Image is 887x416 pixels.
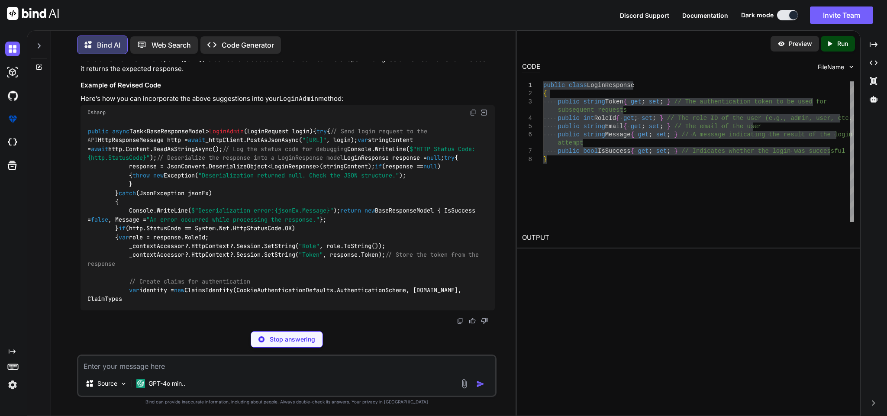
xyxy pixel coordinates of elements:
span: public [88,127,109,135]
span: // Create claims for authentication [129,277,250,285]
span: "Role" [299,242,319,250]
span: ; [649,148,652,155]
span: public [558,98,580,105]
span: set [656,131,667,138]
div: 3 [522,98,532,106]
span: Message [605,131,631,138]
div: 1 [522,81,532,90]
span: FileName [818,63,844,71]
span: // The email of the user [674,123,762,130]
span: return [340,207,361,215]
span: catch [119,189,136,197]
img: Bind AI [7,7,59,20]
span: public [543,82,565,89]
span: "Deserialization returned null. Check the JSON structure." [198,171,399,179]
p: Here’s how you can incorporate the above suggestions into your method: [81,94,494,104]
img: Open in Browser [480,109,488,116]
span: // Deserialize the response into a LoginResponse model [157,154,344,161]
span: public [558,123,580,130]
span: { [543,90,547,97]
span: Email [605,123,623,130]
p: Web Search [152,40,191,50]
span: { [631,148,634,155]
span: { [623,123,627,130]
span: set [649,123,660,130]
span: class [569,82,587,89]
span: { [631,131,634,138]
span: async [112,127,129,135]
img: GPT-4o mini [136,379,145,388]
span: Discord Support [620,12,669,19]
span: {jsonEx.Message} [274,207,330,215]
span: string [583,98,605,105]
img: chevron down [848,63,855,71]
img: darkChat [5,42,20,56]
span: } [667,98,671,105]
span: throw [132,171,150,179]
span: ; [642,98,645,105]
div: 6 [522,131,532,139]
img: preview [777,40,785,48]
span: { [616,115,619,122]
span: Token [605,98,623,105]
span: LoginResponse [587,82,634,89]
img: icon [476,380,485,388]
img: Pick Models [120,380,127,387]
span: } [543,156,547,163]
span: $"HTTP Status Code: " [87,145,475,161]
span: set [656,148,667,155]
span: get [631,123,642,130]
span: subsequent requests [558,106,627,113]
span: // Send login request to the API [87,127,431,144]
span: ; [667,148,671,155]
p: Source [97,379,117,388]
span: if [119,225,126,232]
span: ; [649,131,652,138]
span: get [623,115,634,122]
span: $"Deserialization error: " [191,207,333,215]
span: // The authentication token to be used for [674,98,827,105]
div: 2 [522,90,532,98]
span: try [316,127,327,135]
span: set [649,98,660,105]
img: premium [5,112,20,126]
span: get [631,98,642,105]
div: CODE [522,62,540,72]
span: null [427,154,441,161]
span: } [674,131,678,138]
span: Task<BaseResponseModel> ( ) [88,127,313,135]
code: LoginAdmin [279,94,318,103]
span: } [660,115,663,122]
img: copy [457,317,464,324]
span: RoleId [594,115,616,122]
p: Code Generator [222,40,274,50]
button: Documentation [682,11,728,20]
span: bool [583,148,598,155]
span: {http.StatusCode} [87,154,146,161]
span: Csharp [87,109,106,116]
span: new [174,286,184,294]
span: await [188,136,205,144]
span: // Indicates whether the login was successful [681,148,845,155]
span: string [583,123,605,130]
img: darkAi-studio [5,65,20,80]
div: 5 [522,123,532,131]
span: if [375,163,382,171]
span: ; [667,131,671,138]
button: Discord Support [620,11,669,20]
h3: Example of Revised Code [81,81,494,90]
span: false [91,216,108,223]
span: "[URL]" [302,136,326,144]
span: Dark mode [741,11,774,19]
span: ; [652,115,656,122]
span: get [638,148,649,155]
img: githubDark [5,88,20,103]
img: cloudideIcon [5,135,20,150]
p: Preview [789,39,812,48]
span: ; [642,123,645,130]
span: // A message indicating the result of the login [681,131,852,138]
button: Invite Team [810,6,873,24]
code: { { HttpResponseMessage http = _httpClient.PostAsJsonAsync( , login); stringContent = http.Conten... [87,127,482,303]
div: 4 [522,114,532,123]
p: Bind can provide inaccurate information, including about people. Always double-check its answers.... [77,399,496,405]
